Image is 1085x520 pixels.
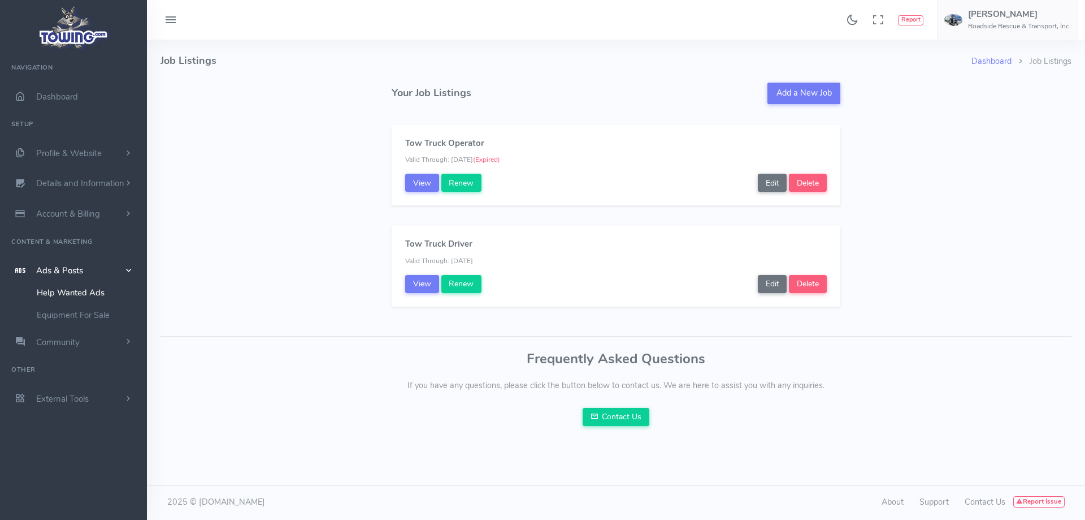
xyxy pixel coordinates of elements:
h3: Frequently Asked Questions [160,351,1071,366]
h5: [PERSON_NAME] [968,10,1071,19]
a: About [882,496,904,508]
p: Valid Through: [DATE] [405,154,827,165]
h4: Job Listings [160,40,971,82]
li: Job Listings [1012,55,1071,68]
a: View [405,275,439,293]
p: If you have any questions, please click the button below to contact us. We are here to assist you... [160,380,1071,392]
button: Report [898,15,923,25]
h5: Tow Truck Operator [405,139,827,148]
a: Renew [441,174,482,192]
span: (Expired) [473,155,500,164]
h6: Roadside Rescue & Transport, Inc. [968,23,1071,30]
span: Profile & Website [36,148,102,159]
a: Renew [441,275,482,293]
div: 2025 © [DOMAIN_NAME] [160,496,616,509]
span: Details and Information [36,178,124,190]
a: Contact Us [965,496,1005,508]
span: Dashboard [36,91,78,102]
button: Report Issue [1013,496,1065,508]
img: user-image [944,14,962,26]
a: Dashboard [971,55,1012,67]
span: Ads & Posts [36,265,83,276]
a: View [405,174,439,192]
a: Add a New Job [767,83,840,104]
a: Edit [758,174,787,192]
h1: Your Job Listings [392,88,471,99]
span: Community [36,337,80,348]
a: Equipment For Sale [28,304,147,326]
a: Contact Us [583,408,649,426]
img: logo [36,3,112,51]
a: Edit [758,275,787,293]
a: Delete [789,174,827,192]
span: Account & Billing [36,208,100,220]
a: Support [919,496,949,508]
h5: Tow Truck Driver [405,239,827,248]
a: Help Wanted Ads [28,281,147,304]
p: Valid Through: [DATE] [405,256,827,266]
span: External Tools [36,393,89,405]
a: Delete [789,275,827,293]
